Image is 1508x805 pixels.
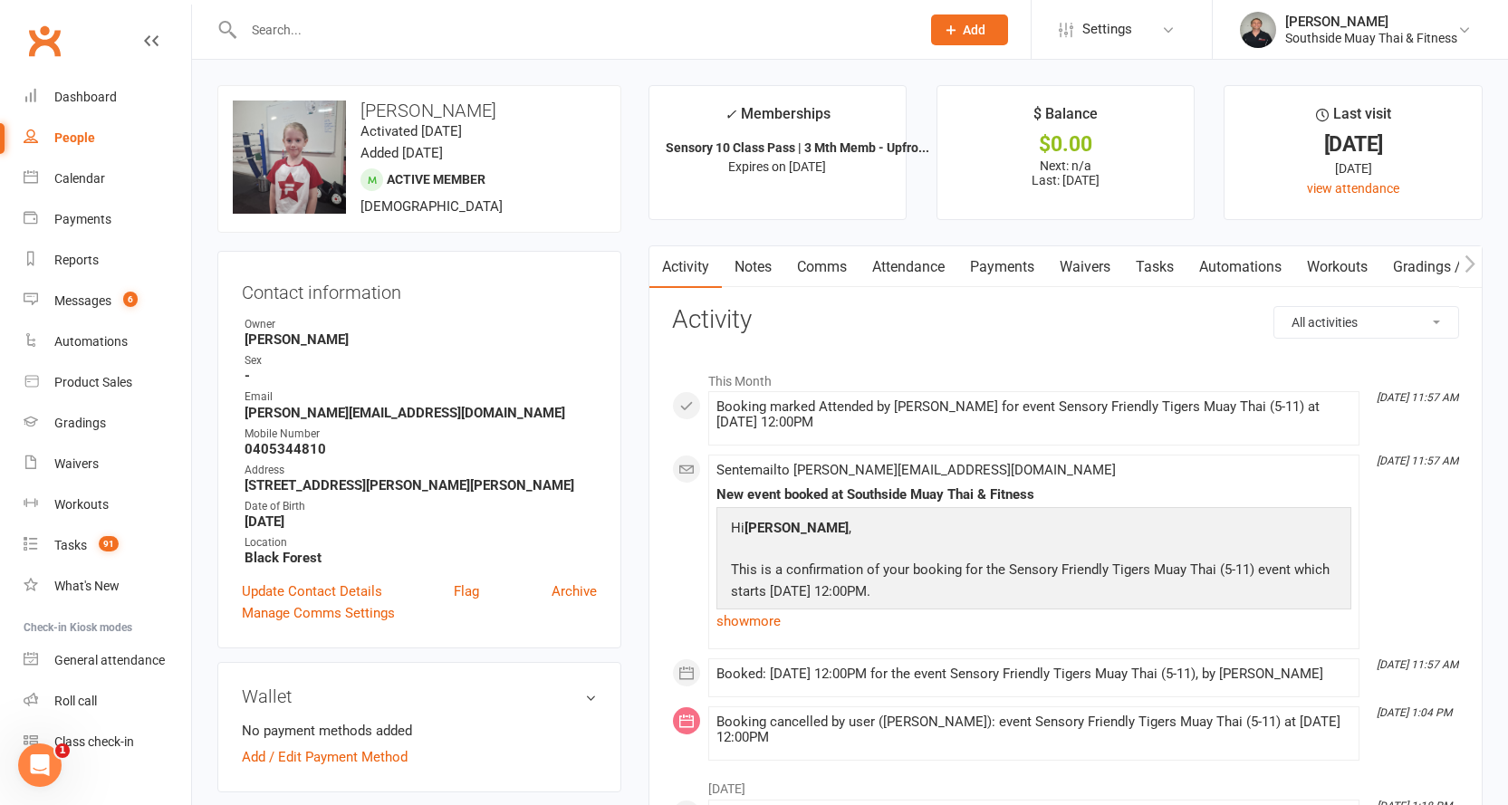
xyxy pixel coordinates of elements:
a: Update Contact Details [242,580,382,602]
a: Comms [784,246,860,288]
span: Sent email to [PERSON_NAME][EMAIL_ADDRESS][DOMAIN_NAME] [716,462,1116,478]
div: Payments [54,212,111,226]
div: Calendar [54,171,105,186]
input: Search... [238,17,908,43]
a: Class kiosk mode [24,722,191,762]
strong: [PERSON_NAME] [245,331,597,348]
a: Workouts [24,484,191,525]
a: Clubworx [22,18,67,63]
div: General attendance [54,653,165,667]
div: Date of Birth [245,498,597,515]
a: Tasks [1123,246,1186,288]
strong: [DATE] [245,513,597,530]
div: What's New [54,579,120,593]
strong: - [245,368,597,384]
time: Activated [DATE] [360,123,462,139]
div: People [54,130,95,145]
div: Sex [245,352,597,369]
div: Automations [54,334,128,349]
a: Notes [722,246,784,288]
div: $ Balance [1033,102,1098,135]
span: 6 [123,292,138,307]
span: Add [963,23,985,37]
p: Hi , [726,517,1341,543]
a: Add / Edit Payment Method [242,746,408,768]
li: No payment methods added [242,720,597,742]
time: Added [DATE] [360,145,443,161]
a: What's New [24,566,191,607]
div: Class check-in [54,734,134,749]
i: [DATE] 11:57 AM [1377,658,1458,671]
p: This is a confirmation of your booking for the Sensory Friendly Tigers Muay Thai (5-11) event whi... [726,559,1341,607]
a: Roll call [24,681,191,722]
i: ✓ [725,106,736,123]
a: Gradings [24,403,191,444]
div: Reports [54,253,99,267]
div: Owner [245,316,597,333]
a: Workouts [1294,246,1380,288]
div: Booking cancelled by user ([PERSON_NAME]): event Sensory Friendly Tigers Muay Thai (5-11) at [DAT... [716,714,1351,745]
strong: 0405344810 [245,441,597,457]
img: image1746844725.png [233,101,346,214]
h3: Activity [672,306,1459,334]
a: Waivers [1047,246,1123,288]
strong: Black Forest [245,550,597,566]
a: General attendance kiosk mode [24,640,191,681]
div: Southside Muay Thai & Fitness [1285,30,1457,46]
a: Calendar [24,158,191,199]
div: Tasks [54,538,87,552]
div: $0.00 [954,135,1178,154]
h3: [PERSON_NAME] [233,101,606,120]
i: [DATE] 1:04 PM [1377,706,1452,719]
a: Payments [957,246,1047,288]
div: Gradings [54,416,106,430]
div: Messages [54,293,111,308]
li: This Month [672,362,1459,391]
strong: Sensory 10 Class Pass | 3 Mth Memb - Upfro... [666,140,929,155]
i: [DATE] 11:57 AM [1377,455,1458,467]
strong: [STREET_ADDRESS][PERSON_NAME][PERSON_NAME] [245,477,597,494]
p: Next: n/a Last: [DATE] [954,158,1178,187]
a: Activity [649,246,722,288]
div: Booked: [DATE] 12:00PM for the event Sensory Friendly Tigers Muay Thai (5-11), by [PERSON_NAME] [716,666,1351,682]
strong: [PERSON_NAME] [744,520,849,536]
a: Messages 6 [24,281,191,321]
div: Email [245,388,597,406]
span: Active member [387,172,485,187]
div: Dashboard [54,90,117,104]
div: [DATE] [1241,135,1465,154]
div: New event booked at Southside Muay Thai & Fitness [716,487,1351,503]
a: Archive [552,580,597,602]
div: Product Sales [54,375,132,389]
a: People [24,118,191,158]
span: 1 [55,743,70,758]
h3: Contact information [242,275,597,302]
a: Product Sales [24,362,191,403]
a: Attendance [860,246,957,288]
div: Memberships [725,102,831,136]
a: Reports [24,240,191,281]
div: Mobile Number [245,426,597,443]
img: thumb_image1524148262.png [1240,12,1276,48]
div: Booking marked Attended by [PERSON_NAME] for event Sensory Friendly Tigers Muay Thai (5-11) at [D... [716,399,1351,430]
div: Last visit [1316,102,1391,135]
a: Automations [1186,246,1294,288]
div: Workouts [54,497,109,512]
span: 91 [99,536,119,551]
div: [PERSON_NAME] [1285,14,1457,30]
a: Flag [454,580,479,602]
span: Expires on [DATE] [728,159,826,174]
div: Location [245,534,597,551]
div: Roll call [54,694,97,708]
a: view attendance [1307,181,1399,196]
a: show more [716,609,1351,634]
a: Dashboard [24,77,191,118]
i: [DATE] 11:57 AM [1377,391,1458,404]
div: Address [245,462,597,479]
span: [DEMOGRAPHIC_DATA] [360,198,503,215]
button: Add [931,14,1008,45]
a: Automations [24,321,191,362]
a: Tasks 91 [24,525,191,566]
li: [DATE] [672,770,1459,799]
h3: Wallet [242,686,597,706]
